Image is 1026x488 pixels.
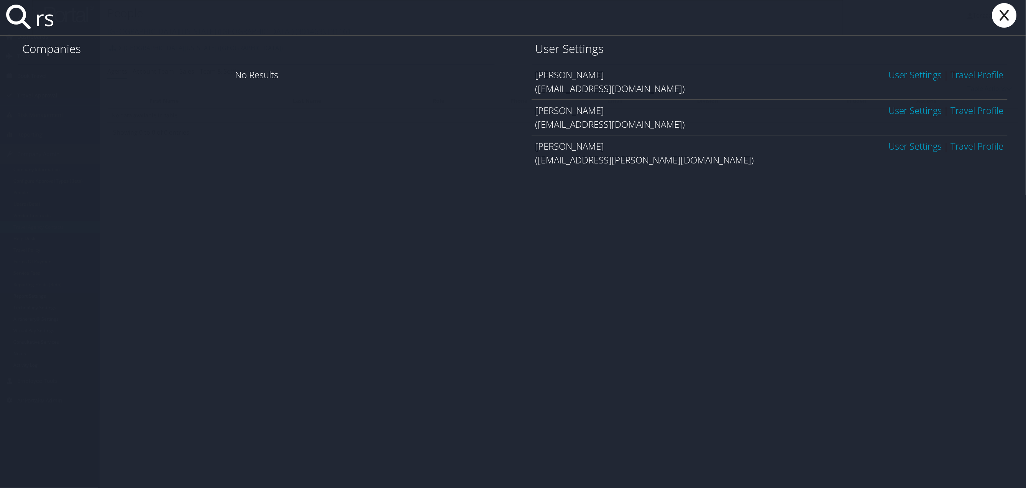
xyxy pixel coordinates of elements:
a: User Settings [888,140,942,152]
a: User Settings [888,68,942,81]
div: ([EMAIL_ADDRESS][DOMAIN_NAME]) [535,82,1004,96]
div: ([EMAIL_ADDRESS][PERSON_NAME][DOMAIN_NAME]) [535,153,1004,167]
span: | [942,68,951,81]
a: View OBT Profile [951,140,1004,152]
div: ([EMAIL_ADDRESS][DOMAIN_NAME]) [535,117,1004,131]
h1: Companies [22,41,491,57]
h1: User Settings [535,41,1004,57]
div: No Results [18,64,495,86]
a: User Settings [888,104,942,117]
a: View OBT Profile [951,68,1004,81]
span: [PERSON_NAME] [535,68,604,81]
a: View OBT Profile [951,104,1004,117]
span: | [942,104,951,117]
span: | [942,140,951,152]
span: [PERSON_NAME] [535,140,604,152]
span: [PERSON_NAME] [535,104,604,117]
